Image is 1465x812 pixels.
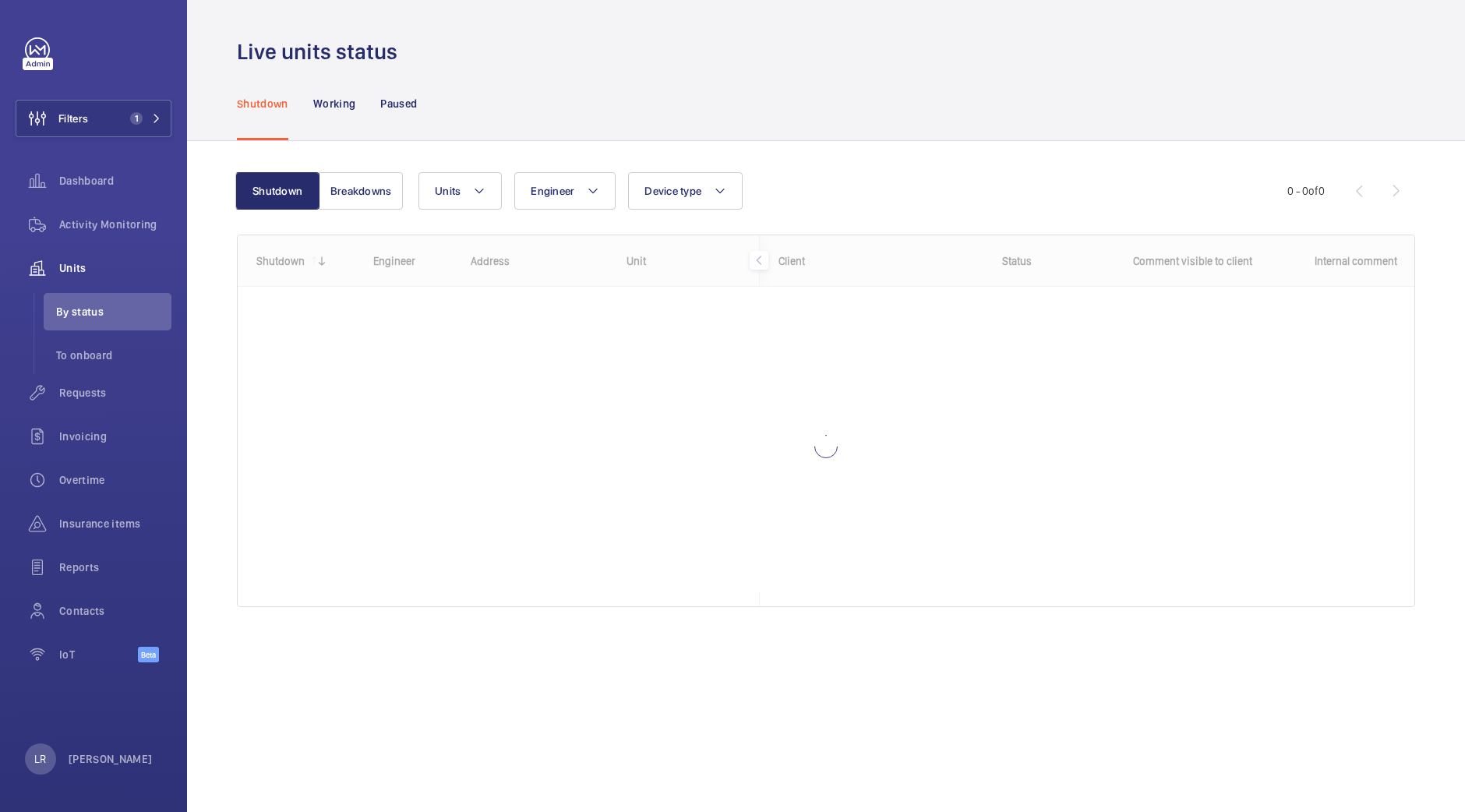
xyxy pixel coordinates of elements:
[628,172,743,210] button: Device type
[313,96,355,111] p: Working
[237,96,288,111] p: Shutdown
[59,217,171,232] span: Activity Monitoring
[237,37,407,66] h1: Live units status
[514,172,616,210] button: Engineer
[59,385,171,401] span: Requests
[59,260,171,276] span: Units
[59,173,171,189] span: Dashboard
[56,304,171,320] span: By status
[138,647,159,662] span: Beta
[58,111,88,126] span: Filters
[380,96,417,111] p: Paused
[59,603,171,619] span: Contacts
[59,647,138,662] span: IoT
[16,100,171,137] button: Filters1
[531,185,574,197] span: Engineer
[1308,185,1318,197] span: of
[69,751,153,767] p: [PERSON_NAME]
[319,172,403,210] button: Breakdowns
[34,751,46,767] p: LR
[59,429,171,444] span: Invoicing
[1287,185,1325,196] span: 0 - 0 0
[235,172,319,210] button: Shutdown
[59,516,171,531] span: Insurance items
[59,472,171,488] span: Overtime
[56,348,171,363] span: To onboard
[418,172,502,210] button: Units
[130,112,143,125] span: 1
[59,560,171,575] span: Reports
[435,185,461,197] span: Units
[644,185,701,197] span: Device type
